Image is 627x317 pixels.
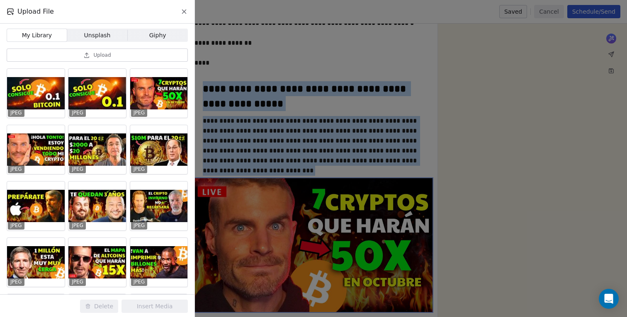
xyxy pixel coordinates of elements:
[84,31,111,40] span: Unsplash
[134,222,145,229] p: JPEG
[72,166,83,172] p: JPEG
[72,278,83,285] p: JPEG
[149,31,166,40] span: Giphy
[72,109,83,116] p: JPEG
[599,289,619,309] div: Open Intercom Messenger
[122,300,188,313] button: Insert Media
[72,222,83,229] p: JPEG
[10,222,22,229] p: JPEG
[10,109,22,116] p: JPEG
[10,278,22,285] p: JPEG
[93,52,111,58] span: Upload
[134,278,145,285] p: JPEG
[134,109,145,116] p: JPEG
[17,7,54,17] span: Upload File
[134,166,145,172] p: JPEG
[80,300,118,313] button: Delete
[10,166,22,172] p: JPEG
[7,48,188,62] button: Upload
